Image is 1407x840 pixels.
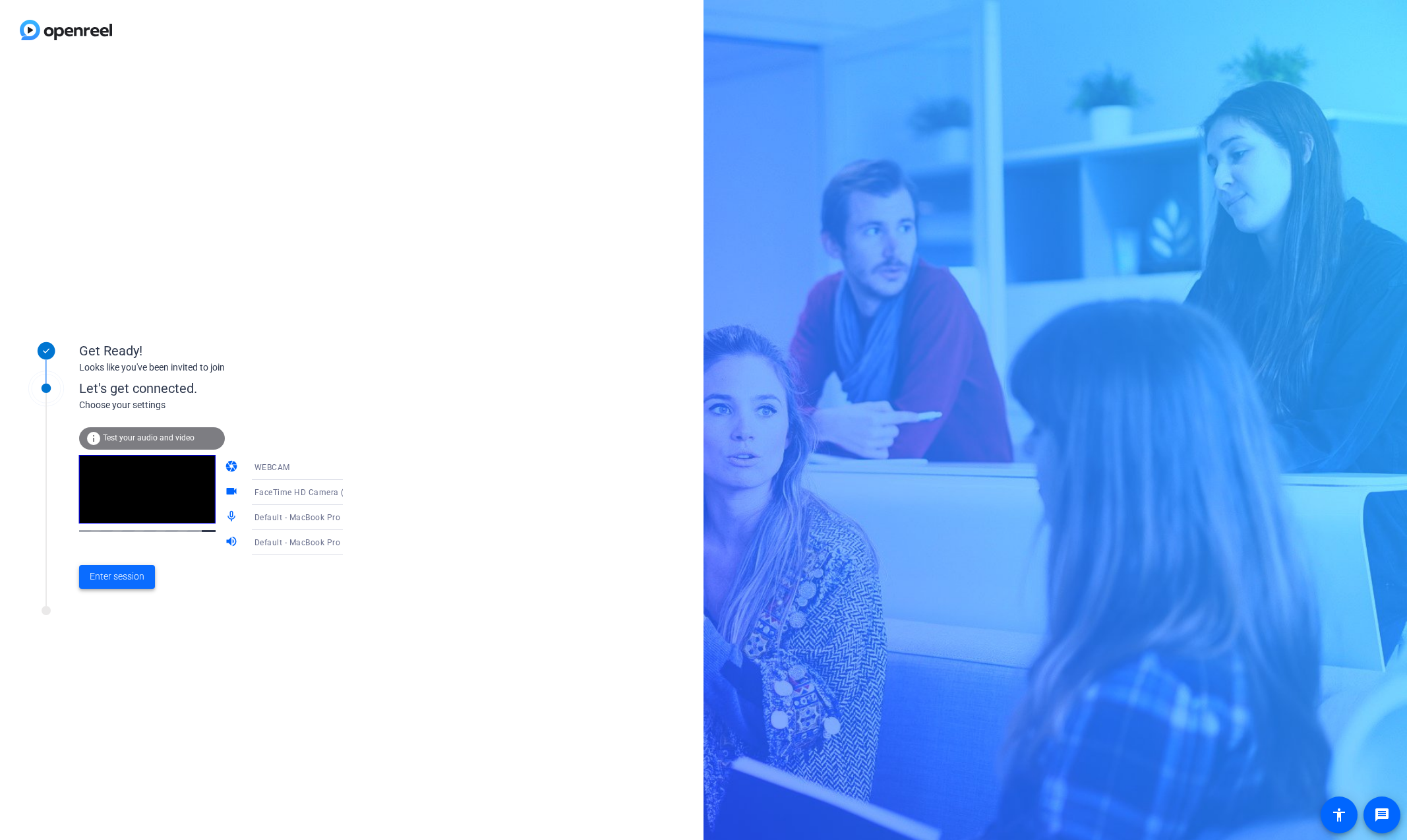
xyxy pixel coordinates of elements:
span: FaceTime HD Camera (3A71:F4B5) [254,487,390,497]
span: WEBCAM [254,463,290,472]
div: Looks like you've been invited to join [79,361,343,375]
span: Default - MacBook Pro Speakers (Built-in) [254,537,413,547]
div: Choose your settings [79,398,370,412]
span: Test your audio and video [103,433,195,442]
span: Enter session [90,570,144,584]
div: Get Ready! [79,341,343,361]
mat-icon: info [86,431,102,446]
mat-icon: camera [225,460,241,475]
div: Let's get connected. [79,378,370,398]
mat-icon: mic_none [225,510,241,525]
mat-icon: accessibility [1331,807,1347,823]
button: Enter session [79,565,155,589]
mat-icon: videocam [225,485,241,500]
span: Default - MacBook Pro Microphone (Built-in) [254,512,424,522]
mat-icon: volume_up [225,535,241,551]
mat-icon: message [1374,807,1390,823]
